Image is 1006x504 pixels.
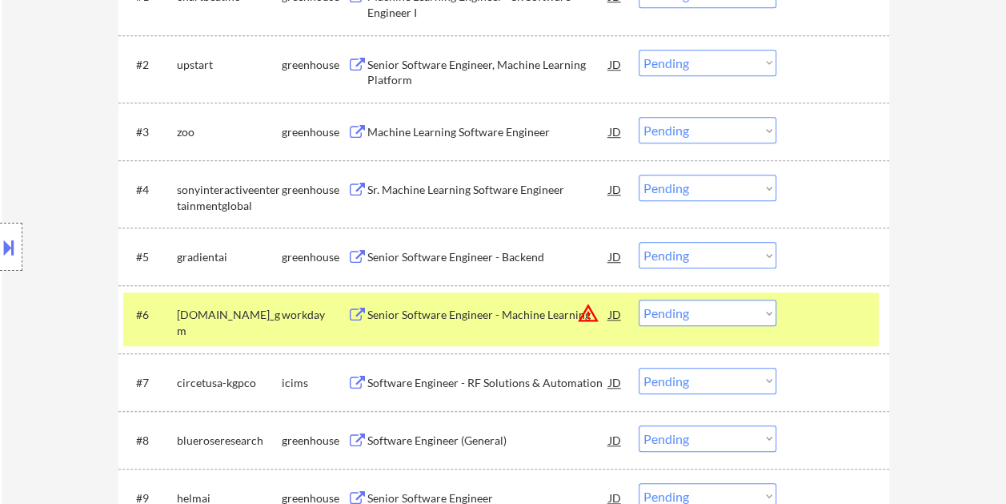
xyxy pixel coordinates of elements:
[607,242,623,271] div: JD
[282,307,347,323] div: workday
[177,57,282,73] div: upstart
[367,57,609,88] div: Senior Software Engineer, Machine Learning Platform
[136,57,164,73] div: #2
[367,307,609,323] div: Senior Software Engineer - Machine Learning
[367,124,609,140] div: Machine Learning Software Engineer
[577,302,599,325] button: warning_amber
[607,175,623,204] div: JD
[282,57,347,73] div: greenhouse
[607,300,623,329] div: JD
[282,433,347,449] div: greenhouse
[607,368,623,397] div: JD
[282,124,347,140] div: greenhouse
[607,117,623,146] div: JD
[282,375,347,391] div: icims
[177,433,282,449] div: blueroseresearch
[367,182,609,198] div: Sr. Machine Learning Software Engineer
[367,249,609,265] div: Senior Software Engineer - Backend
[282,249,347,265] div: greenhouse
[607,50,623,79] div: JD
[136,433,164,449] div: #8
[282,182,347,198] div: greenhouse
[367,433,609,449] div: Software Engineer (General)
[607,425,623,454] div: JD
[367,375,609,391] div: Software Engineer - RF Solutions & Automation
